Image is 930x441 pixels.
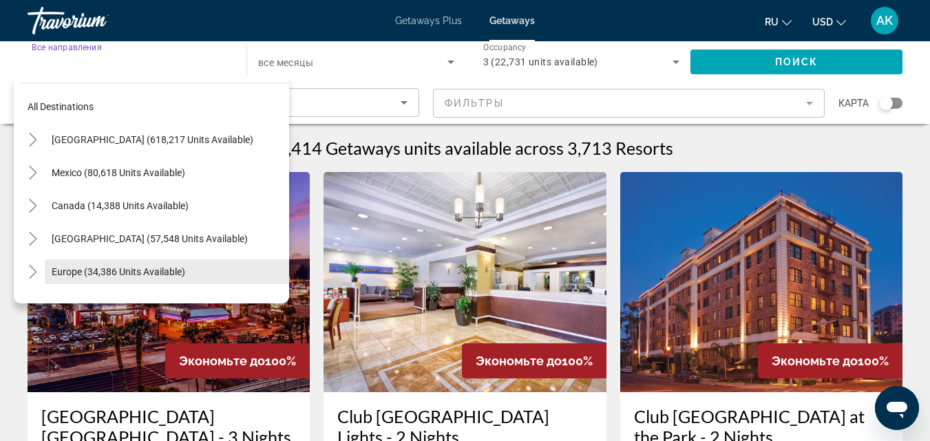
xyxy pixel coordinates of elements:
button: [GEOGRAPHIC_DATA] (57,548 units available) [45,226,289,251]
span: Occupancy [483,43,527,52]
span: Экономьте до [179,354,265,368]
button: Mexico (80,618 units available) [45,160,289,185]
span: Экономьте до [476,354,562,368]
div: 100% [758,343,902,378]
button: Australia (3,283 units available) [45,292,289,317]
span: все месяцы [258,57,313,68]
span: All destinations [28,101,94,112]
a: Getaways [489,15,535,26]
button: Europe (34,386 units available) [45,259,289,284]
iframe: Кнопка запуска окна обмена сообщениями [875,386,919,430]
button: Toggle Caribbean & Atlantic Islands (57,548 units available) [21,227,45,251]
button: Filter [433,88,825,118]
button: User Menu [867,6,902,35]
img: 8562O01X.jpg [324,172,606,392]
button: Toggle United States (618,217 units available) [21,128,45,152]
span: AK [876,14,893,28]
a: Travorium [28,3,165,39]
span: Поиск [775,56,818,67]
div: 100% [462,343,606,378]
button: Toggle Canada (14,388 units available) [21,194,45,218]
span: USD [812,17,833,28]
span: Все направления [32,42,102,52]
button: Toggle Europe (34,386 units available) [21,260,45,284]
span: [GEOGRAPHIC_DATA] (618,217 units available) [52,134,253,145]
span: ru [765,17,779,28]
img: D505E01X.jpg [620,172,902,392]
button: [GEOGRAPHIC_DATA] (618,217 units available) [45,127,289,152]
span: [GEOGRAPHIC_DATA] (57,548 units available) [52,233,248,244]
button: Change currency [812,12,846,32]
span: 3 (22,731 units available) [483,56,598,67]
div: 100% [165,343,310,378]
span: карта [838,94,869,113]
a: Getaways Plus [395,15,462,26]
button: Toggle Australia (3,283 units available) [21,293,45,317]
button: All destinations [21,94,289,119]
h1: 579,414 Getaways units available across 3,713 Resorts [257,138,673,158]
mat-select: Sort by [39,94,408,111]
span: Europe (34,386 units available) [52,266,185,277]
button: Change language [765,12,792,32]
span: Canada (14,388 units available) [52,200,189,211]
button: Поиск [690,50,902,74]
span: Mexico (80,618 units available) [52,167,185,178]
span: Экономьте до [772,354,858,368]
button: Toggle Mexico (80,618 units available) [21,161,45,185]
button: Canada (14,388 units available) [45,193,289,218]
